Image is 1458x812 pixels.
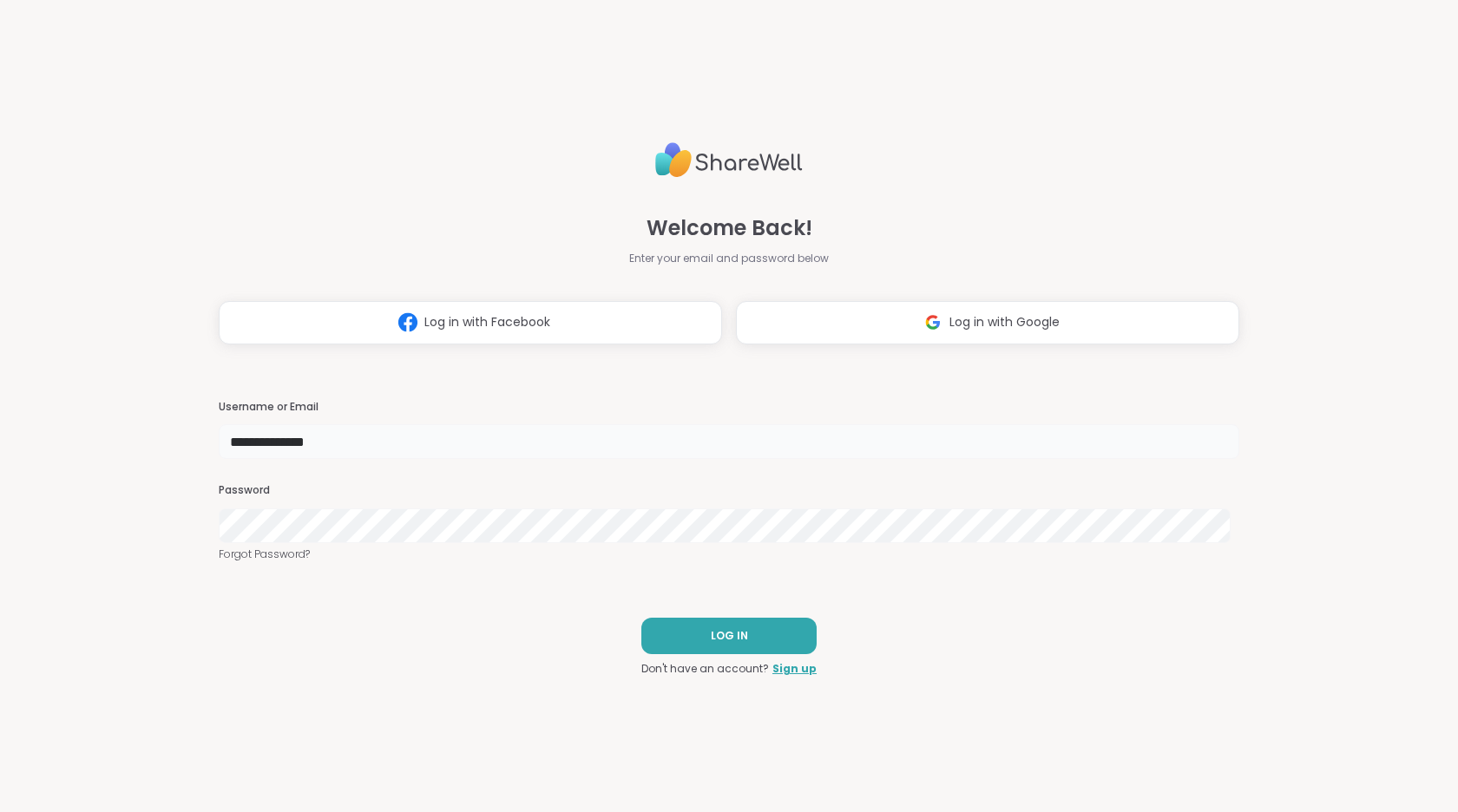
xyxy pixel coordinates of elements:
[629,251,829,266] span: Enter your email and password below
[916,306,949,338] img: ShareWell Logomark
[711,628,748,644] span: LOG IN
[219,547,1239,562] a: Forgot Password?
[219,400,1239,415] h3: Username or Email
[641,618,817,654] button: LOG IN
[391,306,424,338] img: ShareWell Logomark
[736,301,1239,344] button: Log in with Google
[219,483,1239,498] h3: Password
[424,313,550,331] span: Log in with Facebook
[641,661,769,677] span: Don't have an account?
[772,661,817,677] a: Sign up
[655,135,803,185] img: ShareWell Logo
[219,301,722,344] button: Log in with Facebook
[647,213,812,244] span: Welcome Back!
[949,313,1060,331] span: Log in with Google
